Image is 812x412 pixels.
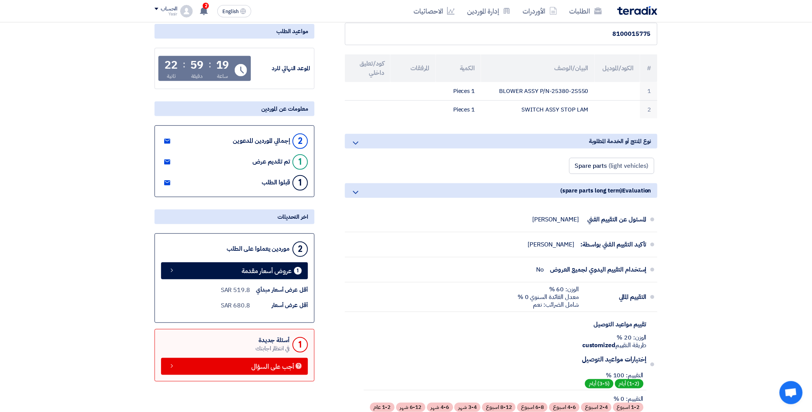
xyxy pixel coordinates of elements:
div: موردين يعملوا على الطلب [227,245,289,253]
a: الاحصائيات [407,2,461,20]
div: Yasir [155,12,177,16]
div: 59 [190,60,203,71]
div: طريقة التقييم [364,341,647,349]
div: ساعة [217,72,228,80]
div: التقييم المالي [585,288,647,306]
div: 680.8 SAR [221,301,250,310]
td: 1 [640,82,657,100]
div: معدل الفائدة السنوي 0 % [518,293,579,301]
span: Spare parts [575,161,607,171]
span: أجب على السؤال [251,364,294,370]
div: 19 [216,60,229,71]
div: إجمالي الموردين المدعوين [233,137,290,145]
th: # [640,54,657,82]
td: SWITCH ASSY STOP LAM [481,100,594,118]
span: 4-6 شهر [427,403,453,412]
span: 2-4 اسبوع [581,403,612,412]
b: customized [582,341,615,350]
div: دقيقة [191,72,203,80]
div: أقل عرض أسعار مبدأي [250,285,308,294]
a: الأوردرات [517,2,563,20]
span: 1-2 اسبوع [613,403,644,412]
span: (1-2) أيام [615,379,644,388]
div: إستخدام التقييم اليدوي لجميع العروض [550,260,647,279]
span: English [222,9,239,14]
div: 1 [293,175,308,191]
th: المرفقات [390,54,436,82]
a: أجب على السؤال [161,358,308,375]
div: الوزن: 60 % [518,285,579,293]
div: ثانية [167,72,176,80]
span: نوع المنتج أو الخدمة المطلوبة [589,137,651,145]
img: Teradix logo [617,6,657,15]
span: Evaluation [622,186,651,195]
div: تم تقديم عرض [252,158,290,165]
h6: إختيارات مواعيد التوصيل [364,355,647,364]
a: إدارة الموردين [461,2,517,20]
td: 1 Pieces [436,100,481,118]
div: تقييم مواعيد التوصيل [585,315,647,334]
span: 4-6 اسبوع [549,403,580,412]
div: شامل الضرائب: نعم [518,301,579,309]
div: [PERSON_NAME] [532,216,579,223]
div: الموعد النهائي للرد [252,64,310,73]
a: Open chat [780,381,803,404]
th: البيان/الوصف [481,54,594,82]
td: 1 Pieces [436,82,481,100]
span: 6-8 اسبوع [517,403,548,412]
div: 8100015775 [351,29,651,39]
div: الوزن: 20 % [364,334,647,341]
div: تأكيد التقييم الفني بواسطة: [581,235,647,254]
th: الكمية [436,54,481,82]
span: 3-4 شهر [454,403,481,412]
a: 1 عروض أسعار مقدمة [161,262,308,279]
div: 1 [293,337,308,353]
span: 6-12 شهر [396,403,425,412]
div: أسئلة جديدة [256,337,289,344]
div: : [208,57,211,71]
div: 1 [293,154,308,170]
div: 2 [293,133,308,149]
img: profile_test.png [180,5,193,17]
div: No [536,266,544,274]
div: 22 [165,60,178,71]
td: BLOWER ASSY P/N-25380-2S550 [481,82,594,100]
span: 2 [203,3,209,9]
span: عروض أسعار مقدمة [242,268,292,274]
div: مواعيد الطلب [155,24,314,39]
th: كود/تعليق داخلي [345,54,390,82]
div: التقييم: 100 % [585,371,644,379]
a: الطلبات [563,2,608,20]
div: اخر التحديثات [155,209,314,224]
span: 8-12 اسبوع [482,403,516,412]
th: الكود/الموديل [595,54,640,82]
td: 2 [640,100,657,118]
div: المسئول عن التقييم الفني [585,210,647,229]
span: (3-5) أيام [585,379,614,388]
div: أقل عرض أسعار [250,301,308,310]
span: (light vehicles) [609,161,649,171]
div: : [183,57,185,71]
span: 1-2 عام [370,403,395,412]
button: English [217,5,251,17]
div: [PERSON_NAME] [528,241,575,248]
div: في انتظار اجابتك [256,344,289,353]
div: الحساب [161,6,177,12]
div: 519.8 SAR [221,285,250,295]
span: (spare parts long term) [560,186,622,195]
div: معلومات عن الموردين [155,101,314,116]
div: قبلوا الطلب [262,179,290,186]
div: 1 [294,267,302,275]
div: التقييم: 0 % [370,395,644,403]
div: 2 [293,241,308,257]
